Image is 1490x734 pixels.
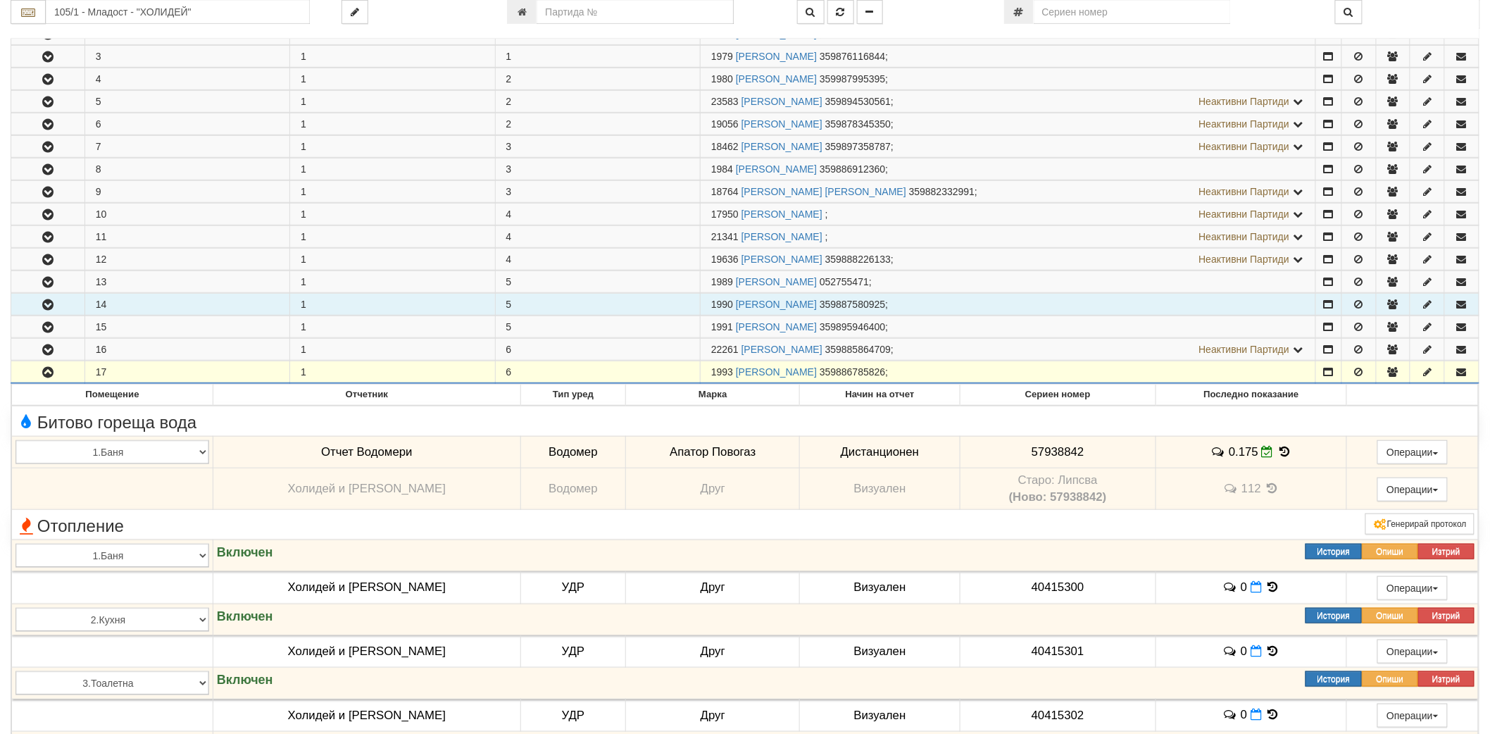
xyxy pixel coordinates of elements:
[1377,440,1448,464] button: Операции
[506,163,512,175] span: 3
[700,46,1315,68] td: ;
[290,68,495,90] td: 1
[741,209,822,220] a: [PERSON_NAME]
[1306,608,1362,623] button: История
[626,571,800,604] td: Друг
[700,226,1315,248] td: ;
[700,136,1315,158] td: ;
[1199,209,1290,220] span: Неактивни Партиди
[506,186,512,197] span: 3
[820,299,885,310] span: 359887580925
[84,113,289,135] td: 6
[288,580,446,594] span: Холидей и [PERSON_NAME]
[520,468,625,510] td: Водомер
[825,118,891,130] span: 359878345350
[1199,186,1290,197] span: Неактивни Партиди
[290,136,495,158] td: 1
[741,344,822,355] a: [PERSON_NAME]
[700,113,1315,135] td: ;
[1418,671,1475,687] button: Изтрий
[290,339,495,361] td: 1
[825,344,891,355] span: 359885864709
[520,385,625,406] th: Тип уред
[1306,544,1362,559] button: История
[84,271,289,293] td: 13
[700,294,1315,316] td: ;
[290,158,495,180] td: 1
[741,231,822,242] a: [PERSON_NAME]
[290,294,495,316] td: 1
[506,73,512,85] span: 2
[711,276,733,287] span: Партида №
[800,468,960,510] td: Визуален
[84,46,289,68] td: 3
[825,141,891,152] span: 359897358787
[84,158,289,180] td: 8
[506,344,512,355] span: 6
[700,158,1315,180] td: ;
[820,73,885,85] span: 359987995395
[290,226,495,248] td: 1
[800,436,960,468] td: Дистанционен
[288,482,446,495] span: Холидей и [PERSON_NAME]
[1418,544,1475,559] button: Изтрий
[290,181,495,203] td: 1
[1199,254,1290,265] span: Неактивни Партиди
[1222,645,1241,658] span: История на забележките
[1265,645,1281,658] span: История на показанията
[1229,445,1258,459] span: 0.175
[800,635,960,668] td: Визуален
[741,141,822,152] a: [PERSON_NAME]
[290,46,495,68] td: 1
[520,699,625,732] td: УДР
[1377,478,1448,502] button: Операции
[741,186,906,197] a: [PERSON_NAME] [PERSON_NAME]
[290,249,495,270] td: 1
[700,181,1315,203] td: ;
[1032,445,1084,459] span: 57938842
[1156,385,1346,406] th: Последно показание
[288,645,446,658] span: Холидей и [PERSON_NAME]
[736,366,817,378] a: [PERSON_NAME]
[506,276,512,287] span: 5
[700,316,1315,338] td: ;
[711,254,739,265] span: Партида №
[290,361,495,384] td: 1
[288,709,446,722] span: Холидей и [PERSON_NAME]
[217,609,273,623] strong: Включен
[1222,708,1241,721] span: История на забележките
[626,385,800,406] th: Марка
[960,468,1156,510] td: Устройство със сериен номер Липсва беше подменено от устройство със сериен номер 57938842
[626,699,800,732] td: Друг
[1262,446,1274,458] i: Редакция Отчет към 29/09/2025
[736,321,817,332] a: [PERSON_NAME]
[84,361,289,384] td: 17
[736,73,817,85] a: [PERSON_NAME]
[506,254,512,265] span: 4
[1362,671,1418,687] button: Опиши
[1362,544,1418,559] button: Опиши
[700,339,1315,361] td: ;
[1377,704,1448,728] button: Операции
[520,571,625,604] td: УДР
[700,361,1315,384] td: ;
[1210,445,1229,459] span: История на забележките
[1377,640,1448,664] button: Операции
[741,118,822,130] a: [PERSON_NAME]
[800,571,960,604] td: Визуален
[290,204,495,225] td: 1
[217,673,273,687] strong: Включен
[506,209,512,220] span: 4
[15,517,124,535] span: Отопление
[960,385,1156,406] th: Сериен номер
[520,436,625,468] td: Водомер
[1251,581,1262,593] i: Нов Отчет към 29/09/2025
[506,366,512,378] span: 6
[1241,580,1247,594] span: 0
[711,299,733,310] span: Партида №
[1377,576,1448,600] button: Операции
[1199,344,1290,355] span: Неактивни Партиди
[626,436,800,468] td: Апатор Повогаз
[506,96,512,107] span: 2
[820,321,885,332] span: 359895946400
